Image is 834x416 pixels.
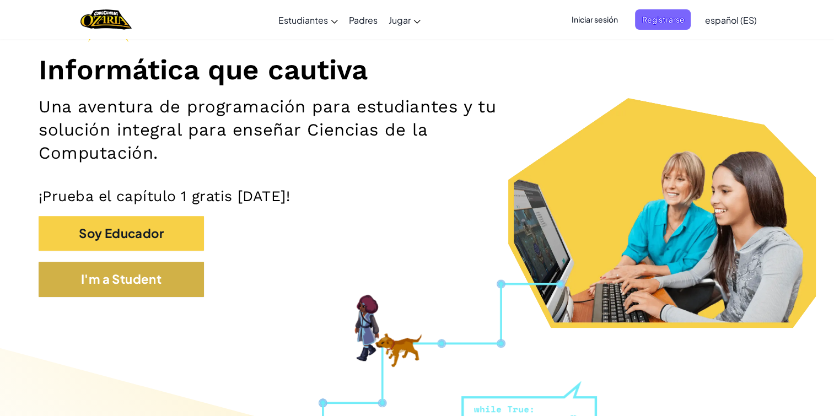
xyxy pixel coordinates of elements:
[273,5,343,35] a: Estudiantes
[699,5,762,35] a: español (ES)
[635,9,691,30] button: Registrarse
[704,14,756,26] span: español (ES)
[39,95,546,165] h2: Una aventura de programación para estudiantes y tu solución integral para enseñar Ciencias de la ...
[278,14,328,26] span: Estudiantes
[383,5,426,35] a: Jugar
[39,262,204,296] button: I'm a Student
[389,14,411,26] span: Jugar
[564,9,624,30] button: Iniciar sesión
[39,187,795,205] p: ¡Prueba el capítulo 1 gratis [DATE]!
[343,5,383,35] a: Padres
[39,216,204,251] button: Soy Educador
[39,53,795,87] h1: Informática que cautiva
[80,8,132,31] a: Ozaria by CodeCombat logo
[80,8,132,31] img: Home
